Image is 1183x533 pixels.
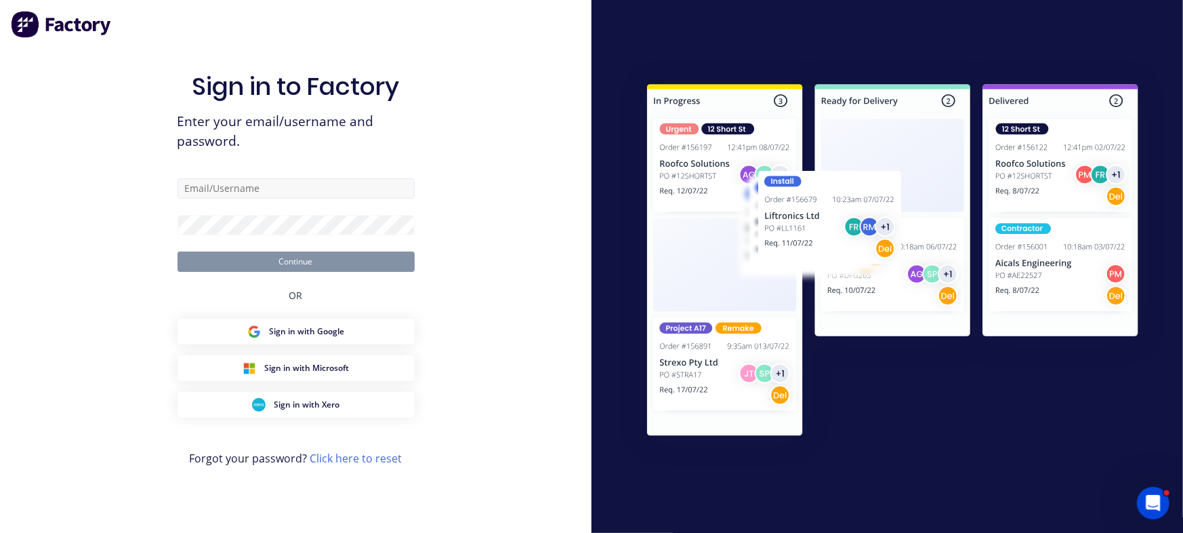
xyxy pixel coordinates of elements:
button: Microsoft Sign inSign in with Microsoft [178,355,415,381]
span: Sign in with Google [269,325,344,338]
a: Click here to reset [310,451,402,466]
img: Xero Sign in [252,398,266,412]
button: Continue [178,252,415,272]
span: Sign in with Microsoft [264,362,349,374]
iframe: Intercom live chat [1137,487,1169,519]
button: Google Sign inSign in with Google [178,319,415,344]
span: Forgot your password? [190,450,402,467]
img: Microsoft Sign in [243,361,256,375]
span: Enter your email/username and password. [178,112,415,151]
span: Sign in with Xero [274,399,339,411]
input: Email/Username [178,178,415,199]
img: Factory [11,11,112,38]
img: Google Sign in [247,325,261,338]
button: Xero Sign inSign in with Xero [178,392,415,418]
div: OR [289,272,303,319]
img: Sign in [617,57,1168,468]
h1: Sign in to Factory [192,72,400,101]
